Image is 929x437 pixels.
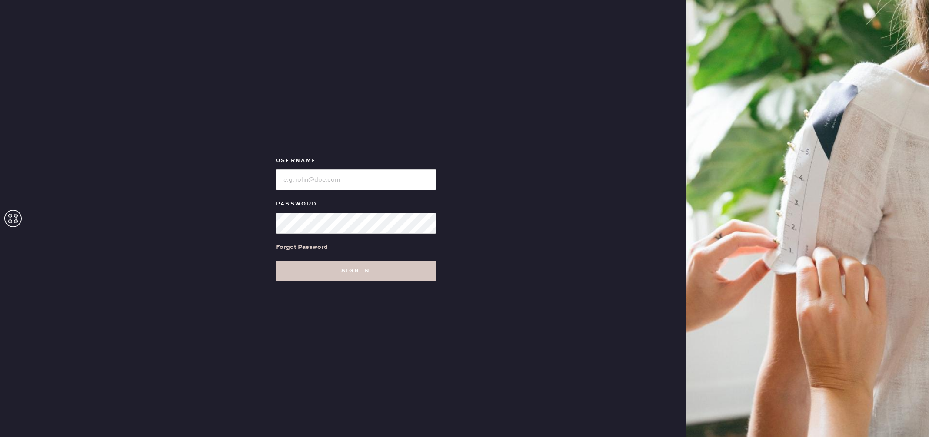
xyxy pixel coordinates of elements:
[276,199,436,209] label: Password
[276,234,328,261] a: Forgot Password
[276,242,328,252] div: Forgot Password
[276,261,436,281] button: Sign in
[276,169,436,190] input: e.g. john@doe.com
[276,156,436,166] label: Username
